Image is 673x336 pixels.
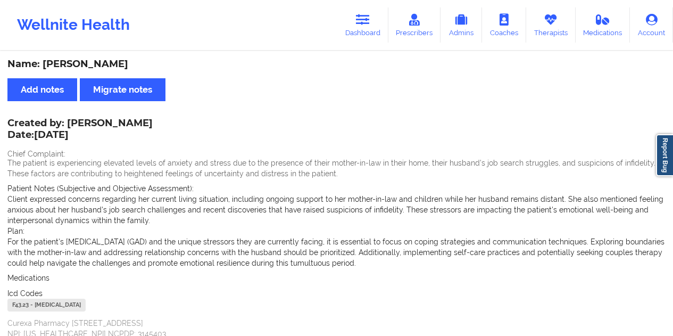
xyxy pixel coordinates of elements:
[7,236,666,268] p: For the patient's [MEDICAL_DATA] (GAD) and the unique stressors they are currently facing, it is ...
[576,7,630,43] a: Medications
[7,158,666,179] p: The patient is experiencing elevated levels of anxiety and stress due to the presence of their mo...
[482,7,526,43] a: Coaches
[7,118,153,142] div: Created by: [PERSON_NAME]
[7,128,153,142] p: Date: [DATE]
[7,274,49,282] span: Medications
[7,299,86,312] div: F43.23 - [MEDICAL_DATA]
[337,7,388,43] a: Dashboard
[630,7,673,43] a: Account
[441,7,482,43] a: Admins
[526,7,576,43] a: Therapists
[7,289,43,298] span: Icd Codes
[7,227,24,235] span: Plan:
[7,194,666,226] p: Client expressed concerns regarding her current living situation, including ongoing support to he...
[7,78,77,101] button: Add notes
[7,150,65,158] span: Chief Complaint:
[388,7,441,43] a: Prescribers
[7,58,666,70] div: Name: [PERSON_NAME]
[656,134,673,176] a: Report Bug
[7,184,194,193] span: Patient Notes (Subjective and Objective Assessment):
[80,78,165,101] button: Migrate notes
